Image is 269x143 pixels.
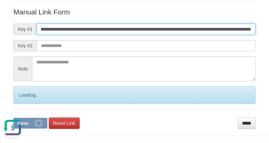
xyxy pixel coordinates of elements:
[13,7,256,17] p: Manual Link Form
[53,121,75,126] span: Reset Link
[13,23,37,35] span: Key #1
[13,56,32,81] span: Note
[49,117,80,129] a: Reset Link
[3,3,23,23] button: Open LiveChat chat widget
[13,118,47,129] button: Save
[13,86,256,104] div: Loading..
[17,121,29,126] span: Save
[13,40,37,51] span: Key #2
